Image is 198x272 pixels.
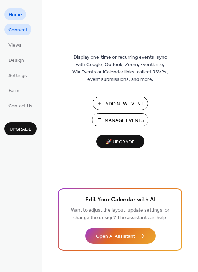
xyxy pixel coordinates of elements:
a: Settings [4,69,31,81]
a: Form [4,84,24,96]
button: 🚀 Upgrade [96,135,144,148]
span: Display one-time or recurring events, sync with Google, Outlook, Zoom, Eventbrite, Wix Events or ... [72,54,168,83]
span: Upgrade [10,126,31,133]
span: Want to adjust the layout, update settings, or change the design? The assistant can help. [71,206,169,223]
button: Manage Events [92,113,148,126]
span: Open AI Assistant [96,233,135,240]
span: Views [8,42,22,49]
a: Home [4,8,26,20]
a: Views [4,39,26,51]
span: Home [8,11,22,19]
button: Add New Event [93,97,148,110]
button: Open AI Assistant [85,228,156,244]
span: Contact Us [8,102,33,110]
span: Connect [8,26,27,34]
span: 🚀 Upgrade [100,137,140,147]
span: Add New Event [105,100,144,108]
span: Form [8,87,19,95]
span: Manage Events [105,117,144,124]
span: Edit Your Calendar with AI [85,195,156,205]
button: Upgrade [4,122,37,135]
a: Contact Us [4,100,37,111]
span: Design [8,57,24,64]
a: Design [4,54,28,66]
span: Settings [8,72,27,79]
a: Connect [4,24,31,35]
